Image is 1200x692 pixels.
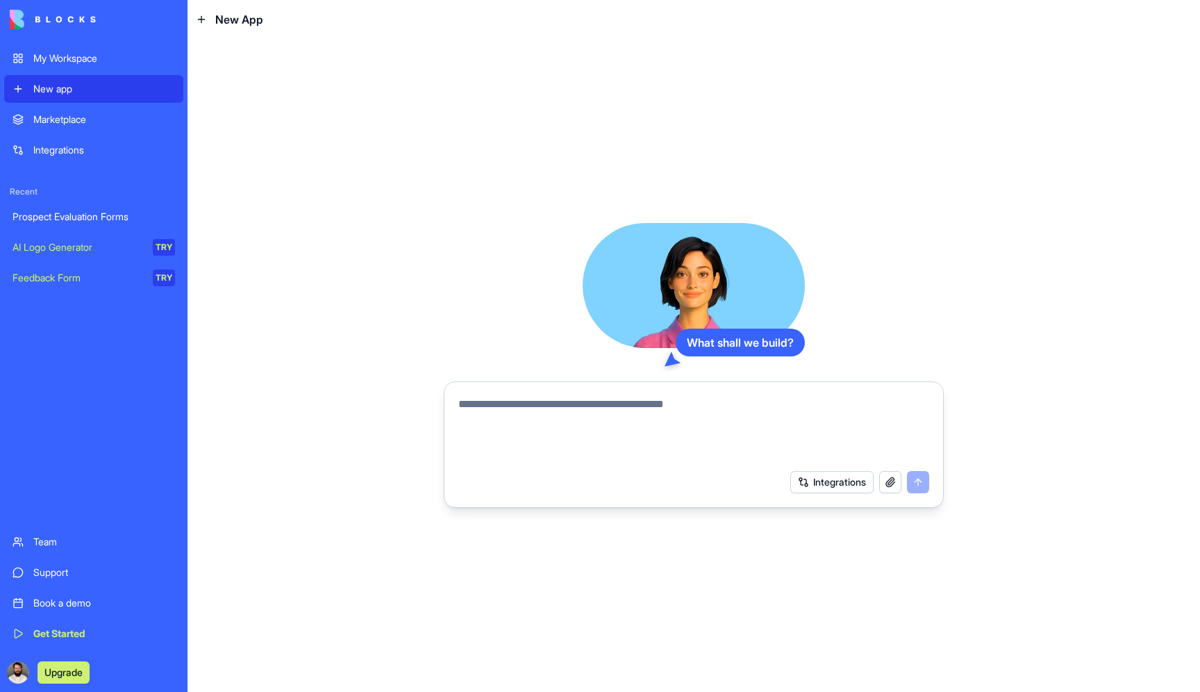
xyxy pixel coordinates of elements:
a: Prospect Evaluation Forms [4,203,183,231]
div: New app [33,82,175,96]
div: Get Started [33,627,175,641]
div: My Workspace [33,51,175,65]
div: TRY [153,239,175,256]
div: Support [33,566,175,579]
a: Book a demo [4,589,183,617]
div: Book a demo [33,596,175,610]
div: What shall we build? [676,329,805,356]
a: Marketplace [4,106,183,133]
a: Upgrade [37,665,90,679]
a: Get Started [4,620,183,648]
a: AI Logo GeneratorTRY [4,233,183,261]
button: Integrations [790,471,874,493]
img: ACg8ocLskjvUhBDgxtSFCRx4ztb74ewwa1VrVEuDBD_Ho1mrTsQB-QE=s96-c [7,661,29,684]
div: Marketplace [33,113,175,126]
div: Feedback Form [12,271,143,285]
img: logo [10,10,96,29]
a: Feedback FormTRY [4,264,183,292]
a: My Workspace [4,44,183,72]
a: Integrations [4,136,183,164]
span: Recent [4,186,183,197]
a: Team [4,528,183,556]
div: Prospect Evaluation Forms [12,210,175,224]
div: Integrations [33,143,175,157]
div: TRY [153,270,175,286]
div: Team [33,535,175,549]
a: Support [4,559,183,586]
div: AI Logo Generator [12,240,143,254]
span: New App [215,11,263,28]
button: Upgrade [37,661,90,684]
a: New app [4,75,183,103]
